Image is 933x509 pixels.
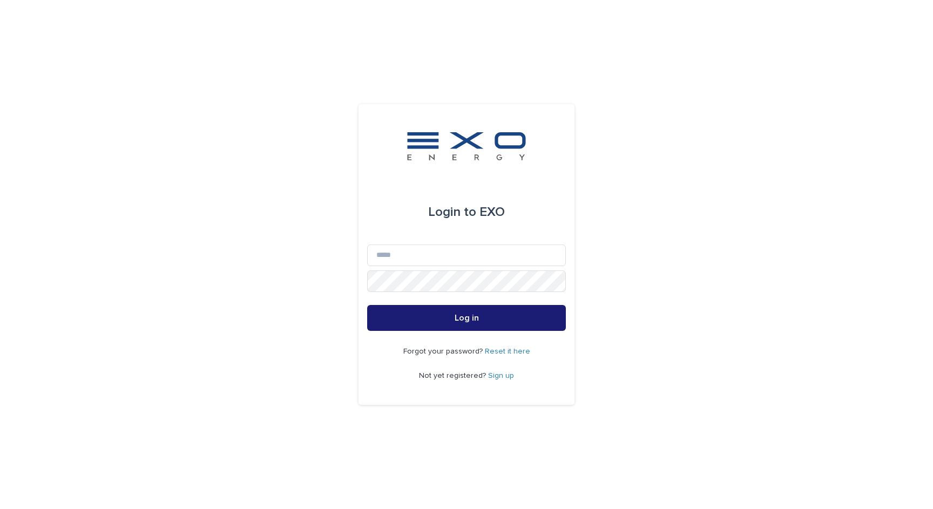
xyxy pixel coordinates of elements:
span: Login to [428,206,476,219]
span: Log in [455,314,479,322]
span: Forgot your password? [403,348,485,355]
a: Sign up [488,372,514,379]
a: Reset it here [485,348,530,355]
button: Log in [367,305,566,331]
img: FKS5r6ZBThi8E5hshIGi [405,130,528,162]
div: EXO [428,197,505,227]
span: Not yet registered? [419,372,488,379]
